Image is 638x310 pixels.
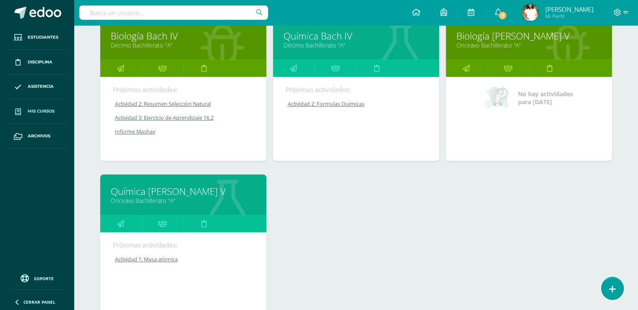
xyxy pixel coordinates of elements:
[28,34,58,41] span: Estudiantes
[498,11,507,20] span: 7
[7,75,67,100] a: Asistencia
[113,114,255,121] a: Actividad 3: Ejercicio de Aprendizaje 16.2
[7,124,67,149] a: Archivos
[545,13,593,20] span: Mi Perfil
[7,99,67,124] a: Mis cursos
[34,276,54,281] span: Soporte
[28,108,55,115] span: Mis cursos
[113,241,254,250] div: Próximas actividades:
[7,50,67,75] a: Disciplina
[484,85,512,110] img: no_activities_small.png
[28,133,50,139] span: Archivos
[28,59,52,66] span: Disciplina
[111,197,256,205] a: Onceavo Bachillerato "A"
[518,90,573,106] span: No hay actividades para [DATE]
[284,41,429,49] a: Décimo Bachillerato "A"
[111,41,256,49] a: Décimo Bachillerato "A"
[113,128,255,135] a: Informe Mashav
[7,25,67,50] a: Estudiantes
[284,29,429,42] a: Química Bach IV
[545,5,593,13] span: [PERSON_NAME]
[522,4,539,21] img: c7b04b25378ff11843444faa8800c300.png
[10,272,64,284] a: Soporte
[286,85,427,94] div: Próximas actividades:
[111,29,256,42] a: Biología Bach IV
[28,83,54,90] span: Asistencia
[113,85,254,94] div: Próximas actividades:
[456,41,602,49] a: Onceavo Bachillerato "A"
[113,256,255,263] a: Actividad 1: Masa atómica
[456,29,602,42] a: Biología [PERSON_NAME] V
[113,100,255,108] a: Actividad 2: Resumen Selección Natural
[286,100,427,108] a: Actividad 2: Formulas Químicas
[79,5,268,20] input: Busca un usuario...
[111,185,256,198] a: Química [PERSON_NAME] V
[23,299,55,305] span: Cerrar panel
